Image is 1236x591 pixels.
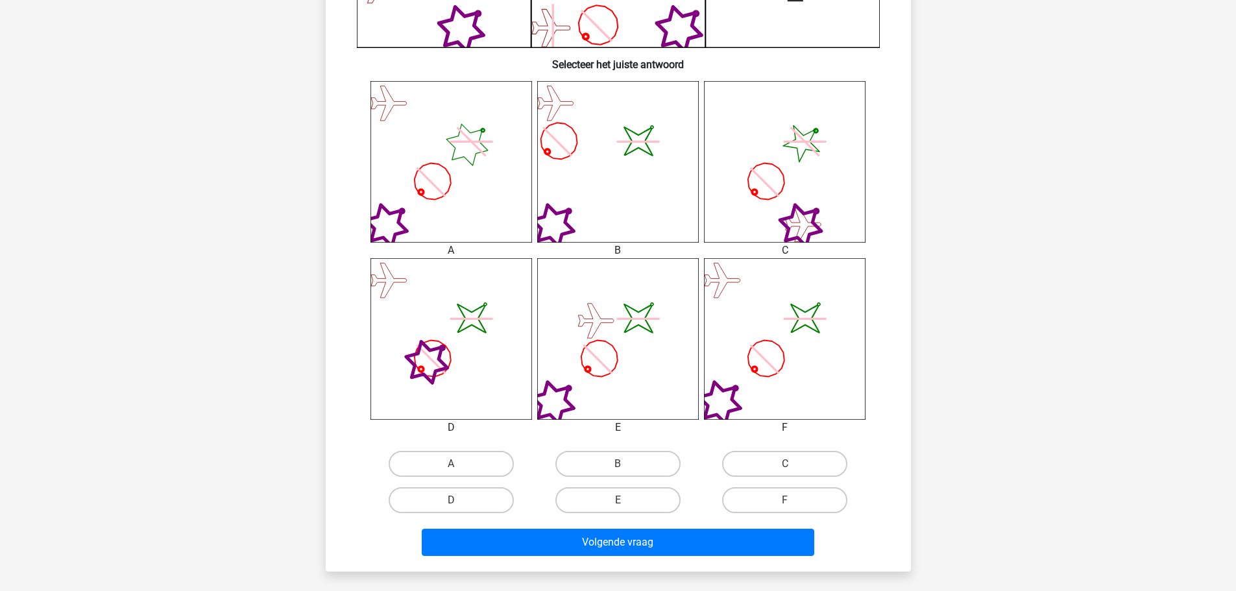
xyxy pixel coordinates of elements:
label: E [555,487,681,513]
label: B [555,451,681,477]
div: E [527,420,709,435]
div: D [361,420,542,435]
div: A [361,243,542,258]
div: B [527,243,709,258]
button: Volgende vraag [422,529,814,556]
label: C [722,451,847,477]
label: F [722,487,847,513]
div: C [694,243,875,258]
div: F [694,420,875,435]
h6: Selecteer het juiste antwoord [346,48,890,71]
label: D [389,487,514,513]
label: A [389,451,514,477]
